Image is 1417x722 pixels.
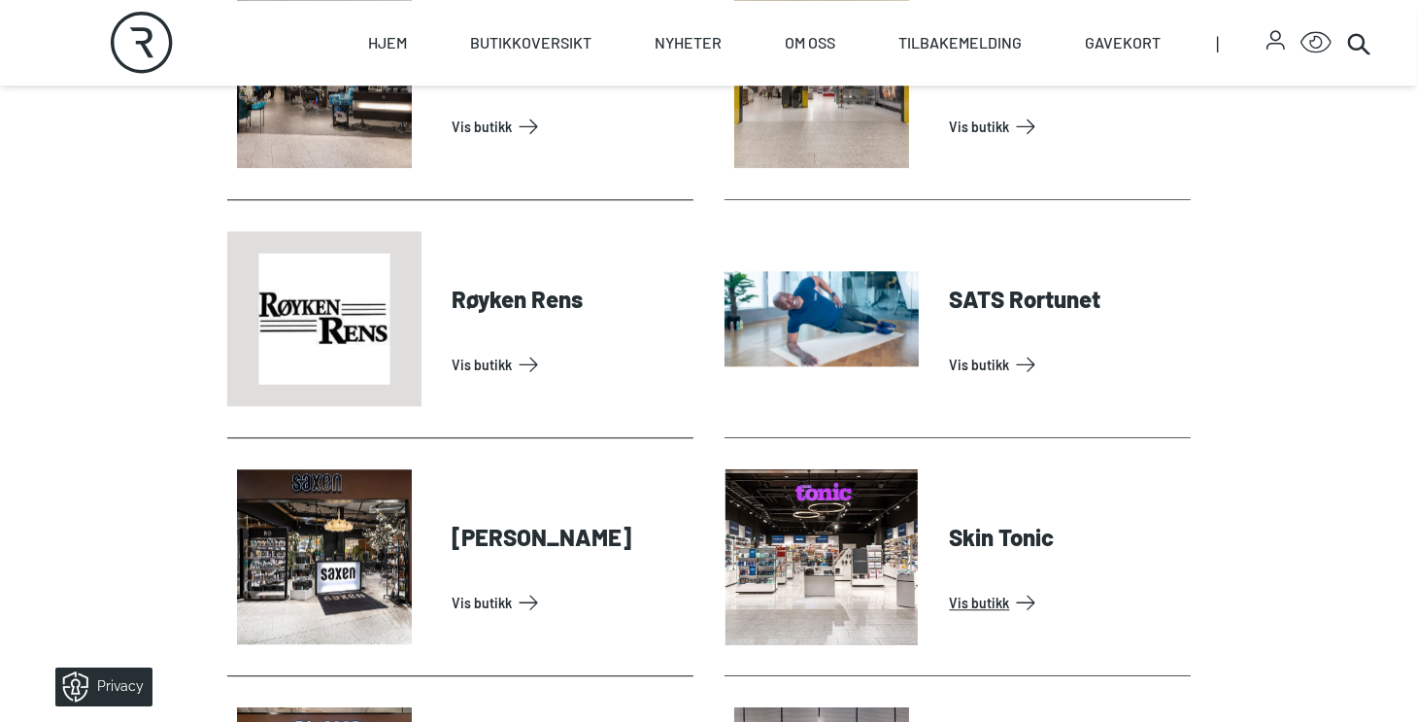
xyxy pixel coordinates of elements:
a: Vis Butikk: SATS Rortunet [950,349,1183,380]
button: Open Accessibility Menu [1300,27,1332,58]
iframe: Manage Preferences [19,661,178,712]
a: Vis Butikk: Saxen Frisør [453,587,686,618]
a: Vis Butikk: Rusta [950,111,1183,142]
a: Vis Butikk: Skin Tonic [950,587,1183,618]
a: Vis Butikk: Røyken Rens [453,349,686,380]
a: Vis Butikk: Rortunet Frisør [453,111,686,142]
